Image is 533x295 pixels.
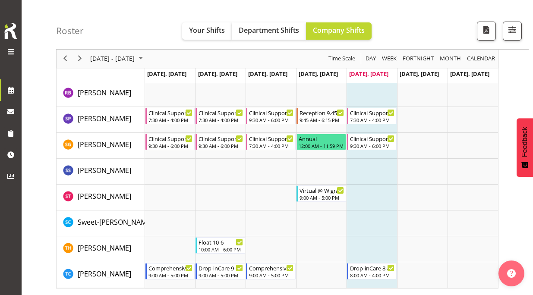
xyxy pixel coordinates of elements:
button: Company Shifts [306,22,372,40]
div: Sabnam Pun"s event - Clinical Support 7.30 - 4 Begin From Tuesday, September 30, 2025 at 7:30:00 ... [196,108,245,124]
td: Sweet-Lin Chan resource [57,210,145,236]
span: Fortnight [402,53,435,64]
div: Sep 29 - Oct 05, 2025 [87,50,148,68]
div: 12:00 AM - 11:59 PM [299,142,344,149]
div: Sabnam Pun"s event - Clinical Support 9.30-6 Begin From Wednesday, October 1, 2025 at 9:30:00 AM ... [246,108,296,124]
div: Virtual @ Wigram [300,186,344,195]
div: Drop-inCare 8-4 [350,264,394,272]
a: [PERSON_NAME] [78,88,131,98]
td: Sabnam Pun resource [57,107,145,133]
a: [PERSON_NAME] [78,191,131,201]
div: Comprehensive Consult 9-5 [148,264,193,272]
span: [DATE] - [DATE] [89,53,136,64]
span: calendar [466,53,496,64]
div: Clinical Support 9.30-6 [249,108,293,117]
span: Month [439,53,462,64]
span: [DATE], [DATE] [299,70,338,78]
div: Clinical Support 7.30 - 4 [148,108,193,117]
span: [DATE], [DATE] [248,70,287,78]
button: Timeline Day [364,53,378,64]
div: Torry Cobb"s event - Drop-inCare 8-4 Begin From Friday, October 3, 2025 at 8:00:00 AM GMT+13:00 E... [347,263,397,279]
div: Sabnam Pun"s event - Clinical Support 7.30 - 4 Begin From Monday, September 29, 2025 at 7:30:00 A... [145,108,195,124]
img: Rosterit icon logo [2,22,19,41]
div: 10:00 AM - 6:00 PM [199,246,243,253]
div: Clinical Support 7.30 - 4 [350,108,394,117]
button: October 2025 [89,53,147,64]
div: Float 10-6 [199,238,243,246]
span: Week [381,53,397,64]
div: Annual [299,134,344,143]
div: 9:30 AM - 6:00 PM [199,142,243,149]
div: Clinical Support 9.30-6 [148,134,193,143]
a: [PERSON_NAME] [78,139,131,150]
td: Tillie Hollyer resource [57,236,145,262]
td: Torry Cobb resource [57,262,145,288]
span: [PERSON_NAME] [78,243,131,253]
td: Sanjita Gurung resource [57,133,145,159]
div: 9:00 AM - 5:00 PM [148,272,193,279]
span: Time Scale [328,53,356,64]
div: 9:30 AM - 6:00 PM [148,142,193,149]
button: Previous [60,53,71,64]
span: [PERSON_NAME] [78,191,131,201]
span: [PERSON_NAME] [78,140,131,149]
div: Drop-inCare 9-5 [199,264,243,272]
div: Sabnam Pun"s event - Reception 9.45-6.15 Begin From Thursday, October 2, 2025 at 9:45:00 AM GMT+1... [296,108,346,124]
a: [PERSON_NAME] [78,165,131,176]
a: [PERSON_NAME] [78,269,131,279]
div: Comprehensive Consult 9-5 [249,264,293,272]
button: Feedback - Show survey [517,118,533,177]
td: Savanna Samson resource [57,159,145,185]
div: 9:00 AM - 5:00 PM [199,272,243,279]
div: Torry Cobb"s event - Comprehensive Consult 9-5 Begin From Wednesday, October 1, 2025 at 9:00:00 A... [246,263,296,279]
div: 7:30 AM - 4:00 PM [249,142,293,149]
span: Your Shifts [189,25,225,35]
img: help-xxl-2.png [507,269,516,278]
a: [PERSON_NAME] [78,113,131,124]
span: [DATE], [DATE] [450,70,489,78]
span: [DATE], [DATE] [349,70,388,78]
span: Day [365,53,377,64]
div: 9:30 AM - 6:00 PM [350,142,394,149]
div: Tillie Hollyer"s event - Float 10-6 Begin From Tuesday, September 30, 2025 at 10:00:00 AM GMT+13:... [196,237,245,254]
span: [DATE], [DATE] [198,70,237,78]
button: Next [74,53,86,64]
td: Simone Turner resource [57,185,145,210]
div: Clinical Support 9.30-6 [199,134,243,143]
div: Torry Cobb"s event - Comprehensive Consult 9-5 Begin From Monday, September 29, 2025 at 9:00:00 A... [145,263,195,279]
div: 7:30 AM - 4:00 PM [148,116,193,123]
a: Sweet-[PERSON_NAME] [78,217,153,227]
button: Timeline Month [438,53,463,64]
div: 9:00 AM - 5:00 PM [300,194,344,201]
button: Your Shifts [182,22,232,40]
button: Month [466,53,497,64]
div: next period [73,50,87,68]
span: [DATE], [DATE] [147,70,186,78]
button: Download a PDF of the roster according to the set date range. [477,22,496,41]
div: Clinical Support 9.30-6 [350,134,394,143]
span: [PERSON_NAME] [78,114,131,123]
div: 9:45 AM - 6:15 PM [300,116,344,123]
span: Department Shifts [239,25,299,35]
span: [DATE], [DATE] [400,70,439,78]
div: 9:30 AM - 6:00 PM [249,116,293,123]
div: Torry Cobb"s event - Drop-inCare 9-5 Begin From Tuesday, September 30, 2025 at 9:00:00 AM GMT+13:... [196,263,245,279]
button: Filter Shifts [503,22,522,41]
div: Simone Turner"s event - Virtual @ Wigram Begin From Thursday, October 2, 2025 at 9:00:00 AM GMT+1... [296,185,346,202]
h4: Roster [56,26,84,36]
div: Sanjita Gurung"s event - Clinical Support 9.30-6 Begin From Friday, October 3, 2025 at 9:30:00 AM... [347,134,397,150]
a: [PERSON_NAME] [78,243,131,253]
button: Time Scale [327,53,357,64]
span: Feedback [521,127,529,157]
div: Sanjita Gurung"s event - Clinical Support 9.30-6 Begin From Monday, September 29, 2025 at 9:30:00... [145,134,195,150]
span: Sweet-[PERSON_NAME] [78,217,153,227]
span: [PERSON_NAME] [78,166,131,175]
div: Clinical Support 7.30 - 4 [199,108,243,117]
button: Timeline Week [381,53,398,64]
div: Sanjita Gurung"s event - Annual Begin From Thursday, October 2, 2025 at 12:00:00 AM GMT+13:00 End... [296,134,346,150]
div: Clinical Support 7.30 - 4 [249,134,293,143]
button: Fortnight [401,53,435,64]
div: Sanjita Gurung"s event - Clinical Support 9.30-6 Begin From Tuesday, September 30, 2025 at 9:30:0... [196,134,245,150]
